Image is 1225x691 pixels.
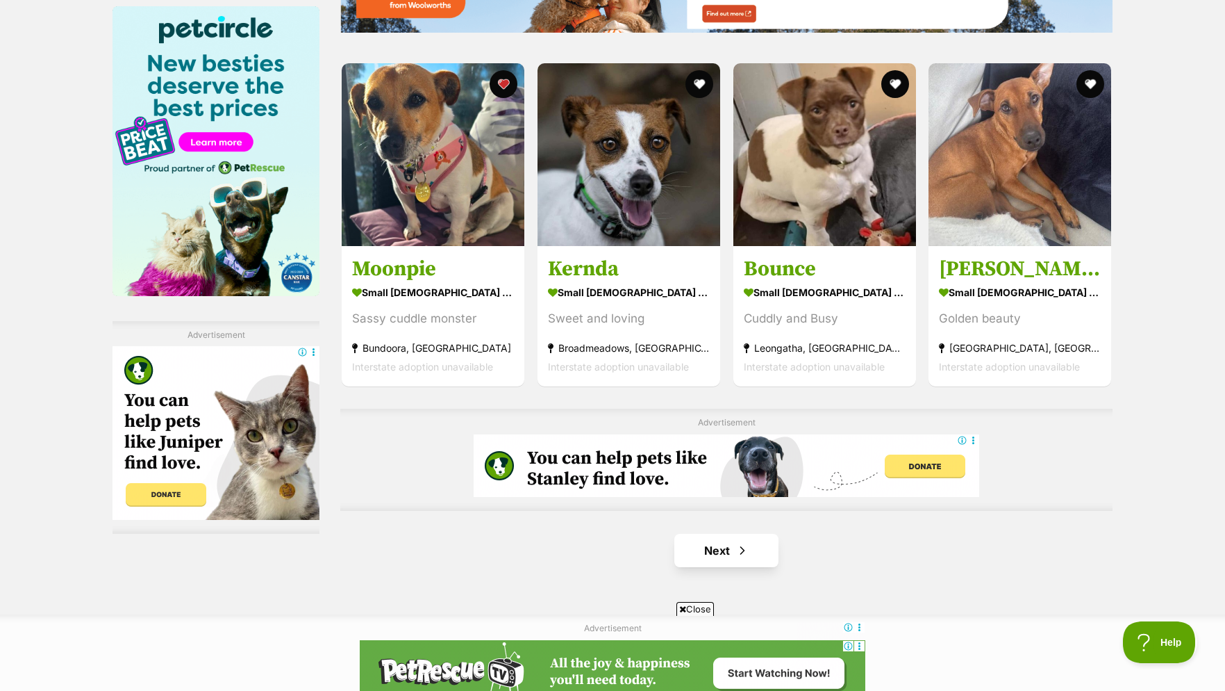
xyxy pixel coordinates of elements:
strong: [GEOGRAPHIC_DATA], [GEOGRAPHIC_DATA] [939,339,1101,357]
div: Cuddly and Busy [744,309,906,328]
div: Advertisement [112,321,319,535]
strong: Bundoora, [GEOGRAPHIC_DATA] [352,339,514,357]
span: Interstate adoption unavailable [548,361,689,373]
a: Kernda small [DEMOGRAPHIC_DATA] Dog Sweet and loving Broadmeadows, [GEOGRAPHIC_DATA] Interstate a... [537,245,720,387]
nav: Pagination [340,534,1112,567]
strong: small [DEMOGRAPHIC_DATA] Dog [939,282,1101,302]
a: Bounce small [DEMOGRAPHIC_DATA] Dog Cuddly and Busy Leongatha, [GEOGRAPHIC_DATA] Interstate adopt... [733,245,916,387]
span: Interstate adoption unavailable [939,361,1080,373]
h3: Bounce [744,256,906,282]
strong: small [DEMOGRAPHIC_DATA] Dog [744,282,906,302]
a: Next page [674,534,778,567]
h3: [PERSON_NAME] [939,256,1101,282]
img: Moonpie - Jack Russell Terrier Dog [342,63,524,246]
a: [PERSON_NAME] small [DEMOGRAPHIC_DATA] Dog Golden beauty [GEOGRAPHIC_DATA], [GEOGRAPHIC_DATA] Int... [928,245,1111,387]
span: Interstate adoption unavailable [352,361,493,373]
img: Kernda - Jack Russell Terrier Dog [537,63,720,246]
img: Pet Circle promo banner [112,6,319,296]
div: Advertisement [340,409,1112,511]
a: Moonpie small [DEMOGRAPHIC_DATA] Dog Sassy cuddle monster Bundoora, [GEOGRAPHIC_DATA] Interstate ... [342,245,524,387]
span: Close [676,602,714,616]
img: Bounce - Jack Russell Terrier x Pug Dog [733,63,916,246]
button: favourite [1076,70,1104,98]
iframe: Help Scout Beacon - Open [1123,621,1197,663]
strong: Broadmeadows, [GEOGRAPHIC_DATA] [548,339,710,357]
img: Missy Peggotty - Australian Terrier Dog [928,63,1111,246]
div: Sassy cuddle monster [352,309,514,328]
strong: small [DEMOGRAPHIC_DATA] Dog [548,282,710,302]
iframe: Advertisement [112,346,319,520]
strong: Leongatha, [GEOGRAPHIC_DATA] [744,339,906,357]
button: favourite [685,70,713,98]
button: favourite [490,70,517,98]
iframe: Advertisement [360,621,865,684]
strong: small [DEMOGRAPHIC_DATA] Dog [352,282,514,302]
h3: Moonpie [352,256,514,282]
span: Interstate adoption unavailable [744,361,885,373]
h3: Kernda [548,256,710,282]
div: Sweet and loving [548,309,710,328]
button: favourite [881,70,908,98]
iframe: Advertisement [474,434,979,497]
div: Golden beauty [939,309,1101,328]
